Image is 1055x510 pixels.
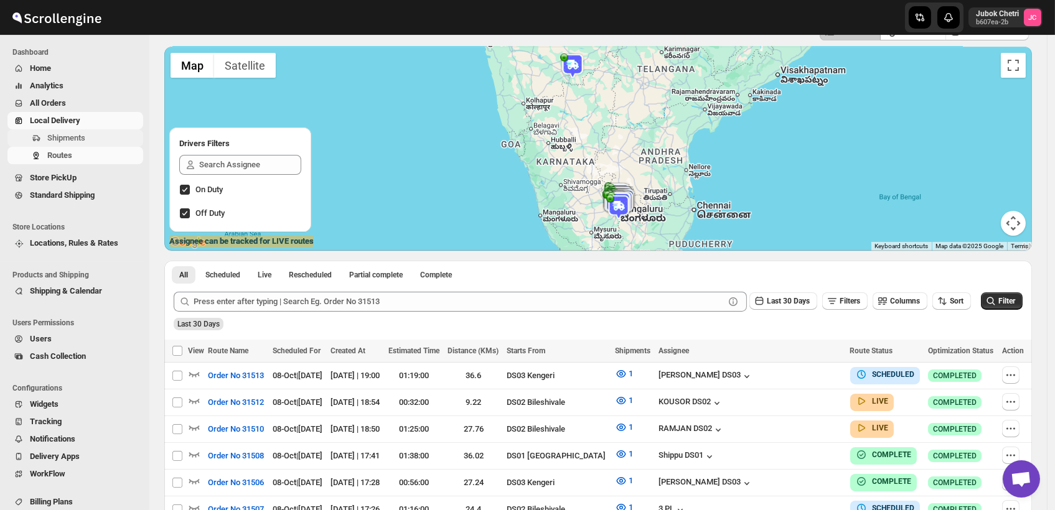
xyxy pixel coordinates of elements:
div: [DATE] | 18:50 [331,423,380,435]
button: 1 [607,444,640,464]
span: Users Permissions [12,318,143,328]
span: Assignee [659,346,689,355]
button: 1 [607,391,640,410]
span: COMPLETED [933,451,977,461]
button: Delivery Apps [7,448,143,465]
span: Columns [890,297,920,305]
button: COMPLETE [855,448,912,461]
span: Last 30 Days [767,297,810,305]
div: 27.24 [448,476,499,489]
span: Sort [950,297,964,305]
span: Scheduled [205,270,240,280]
div: DS03 Kengeri [507,476,607,489]
button: SCHEDULED [855,368,915,381]
span: Order No 31513 [208,369,264,382]
button: Widgets [7,396,143,413]
span: Locations, Rules & Rates [30,238,118,248]
span: View [188,346,204,355]
button: Filter [981,292,1023,310]
img: ScrollEngine [10,2,103,33]
b: COMPLETE [873,450,912,459]
button: LIVE [855,422,889,434]
span: COMPLETED [933,424,977,434]
button: Locations, Rules & Rates [7,234,143,252]
span: Delivery Apps [30,452,80,461]
span: 08-Oct | [DATE] [273,424,322,433]
div: [DATE] | 17:41 [331,450,380,462]
span: All Orders [30,98,66,108]
button: Map camera controls [1001,211,1026,236]
span: Partial complete [349,270,403,280]
div: [DATE] | 17:28 [331,476,380,489]
span: COMPLETED [933,478,977,488]
div: 01:19:00 [388,369,440,382]
span: 1 [629,476,633,485]
button: Toggle fullscreen view [1001,53,1026,78]
span: On Duty [195,185,223,194]
span: Rescheduled [289,270,332,280]
span: 1 [629,449,633,458]
span: Estimated Time [388,346,439,355]
b: COMPLETE [873,477,912,486]
span: Cash Collection [30,351,86,361]
button: Cash Collection [7,348,143,365]
div: 01:38:00 [388,450,440,462]
label: Assignee can be tracked for LIVE routes [169,235,314,248]
span: Scheduled For [273,346,321,355]
div: DS03 Kengeri [507,369,607,382]
button: Show street map [171,53,214,78]
div: 9.22 [448,396,499,409]
div: [DATE] | 19:00 [331,369,380,382]
button: COMPLETE [855,475,912,488]
span: Distance (KMs) [448,346,499,355]
button: Shippu DS01 [659,450,716,463]
button: 1 [607,417,640,437]
span: Jubok Chetri [1024,9,1041,26]
span: Last 30 Days [177,320,220,328]
span: Filter [998,297,1015,305]
button: All routes [172,266,195,284]
span: Filters [840,297,860,305]
span: Home [30,63,51,73]
span: Route Status [850,346,893,355]
div: DS02 Bileshivale [507,396,607,409]
input: Press enter after typing | Search Eg. Order No 31513 [194,292,724,312]
button: [PERSON_NAME] DS03 [659,370,753,382]
span: Order No 31512 [208,396,264,409]
button: LIVE [855,395,889,407]
span: Routes [47,151,72,160]
span: Dashboard [12,47,143,57]
span: 1 [629,422,633,432]
button: KOUSOR DS02 [659,397,723,409]
span: Off Duty [195,208,225,218]
a: Open this area in Google Maps (opens a new window) [167,234,209,251]
button: Home [7,60,143,77]
span: Local Delivery [30,116,80,125]
span: Billing Plans [30,497,73,506]
button: Shipments [7,129,143,147]
span: Products and Shipping [12,270,143,280]
span: 1 [629,396,633,405]
span: Shipping & Calendar [30,286,102,295]
button: Order No 31513 [200,366,271,386]
button: Order No 31512 [200,392,271,412]
button: Order No 31506 [200,473,271,493]
span: Notifications [30,434,75,443]
div: [DATE] | 18:54 [331,396,380,409]
b: LIVE [873,397,889,406]
h2: Drivers Filters [179,137,301,150]
p: Jubok Chetri [976,9,1019,19]
input: Search Assignee [199,155,301,175]
button: Show satellite imagery [214,53,276,78]
span: Order No 31510 [208,423,264,435]
span: Standard Shipping [30,190,95,200]
div: DS01 [GEOGRAPHIC_DATA] [507,450,607,462]
span: Store PickUp [30,173,77,182]
button: RAMJAN DS02 [659,424,724,436]
button: Routes [7,147,143,164]
span: Map data ©2025 Google [935,243,1003,249]
span: Complete [420,270,452,280]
